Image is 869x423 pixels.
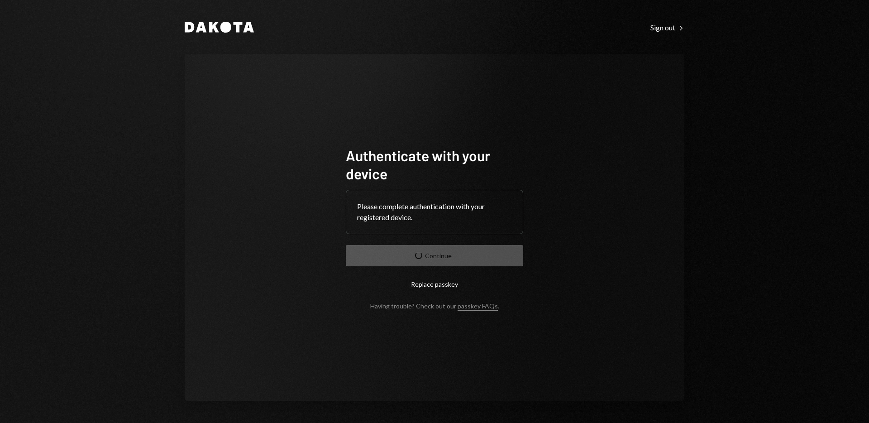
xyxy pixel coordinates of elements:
a: passkey FAQs [458,302,498,311]
div: Please complete authentication with your registered device. [357,201,512,223]
button: Replace passkey [346,274,523,295]
div: Having trouble? Check out our . [370,302,499,310]
h1: Authenticate with your device [346,146,523,183]
div: Sign out [650,23,684,32]
a: Sign out [650,22,684,32]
